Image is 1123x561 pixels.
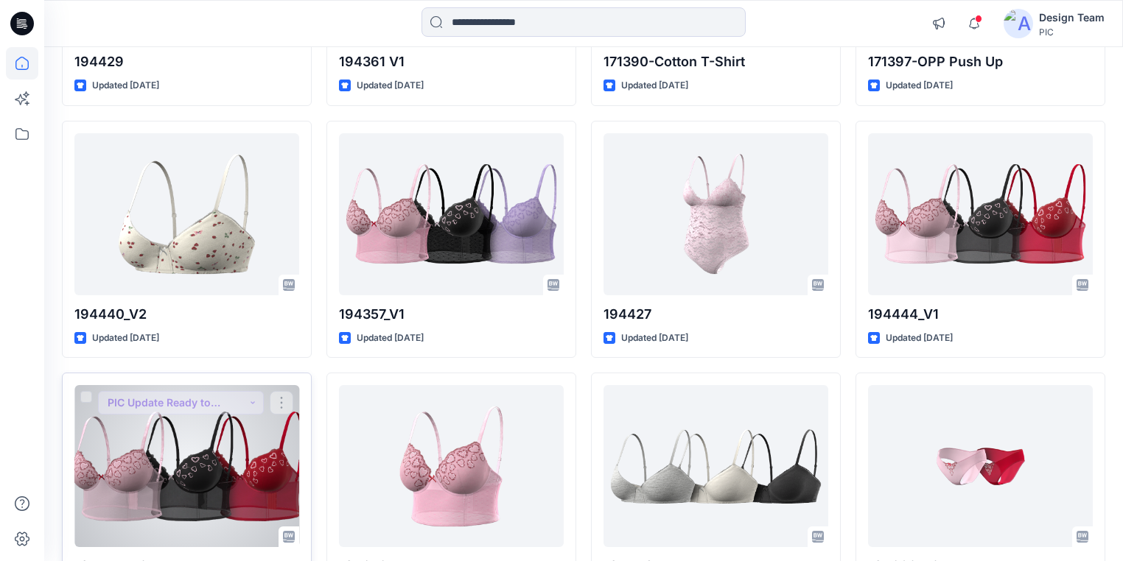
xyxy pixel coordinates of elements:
p: 194429 [74,52,299,72]
p: Updated [DATE] [886,331,953,346]
p: 194427 [604,304,828,325]
p: Updated [DATE] [92,78,159,93]
a: 194440_V1 [604,385,828,547]
a: 194440_V2 [74,133,299,295]
a: 194362_V2 [868,385,1093,547]
a: 194357_V1 [339,133,564,295]
p: Updated [DATE] [357,331,424,346]
p: 194444_V1 [868,304,1093,325]
p: Updated [DATE] [357,78,424,93]
a: 194427 [604,133,828,295]
div: PIC [1039,27,1105,38]
img: avatar [1004,9,1033,38]
a: 194444_V1 [868,133,1093,295]
a: 194358_V1 [339,385,564,547]
a: 194444_V2 [74,385,299,547]
p: 194440_V2 [74,304,299,325]
p: 171390-Cotton T-Shirt [604,52,828,72]
p: 194361 V1 [339,52,564,72]
p: Updated [DATE] [886,78,953,93]
p: Updated [DATE] [621,331,688,346]
p: 194357_V1 [339,304,564,325]
p: 171397-OPP Push Up [868,52,1093,72]
p: Updated [DATE] [621,78,688,93]
p: Updated [DATE] [92,331,159,346]
div: Design Team [1039,9,1105,27]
